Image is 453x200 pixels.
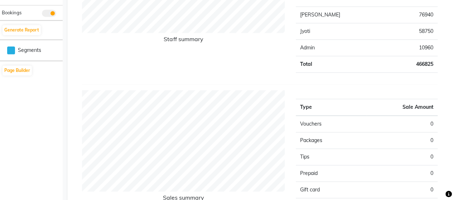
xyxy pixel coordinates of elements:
[2,10,21,15] span: Bookings
[367,182,438,198] td: 0
[82,36,285,45] h6: Staff summary
[296,23,374,40] td: Jyoti
[367,165,438,182] td: 0
[296,40,374,56] td: Admin
[296,7,374,23] td: [PERSON_NAME]
[296,99,367,116] th: Type
[296,165,367,182] td: Prepaid
[374,56,438,73] td: 466825
[374,40,438,56] td: 10960
[367,132,438,149] td: 0
[367,99,438,116] th: Sale Amount
[374,7,438,23] td: 76940
[374,23,438,40] td: 58750
[18,47,41,54] span: Segments
[367,149,438,165] td: 0
[296,56,374,73] td: Total
[296,149,367,165] td: Tips
[296,132,367,149] td: Packages
[296,182,367,198] td: Gift card
[3,65,32,75] button: Page Builder
[367,116,438,132] td: 0
[296,116,367,132] td: Vouchers
[3,25,41,35] button: Generate Report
